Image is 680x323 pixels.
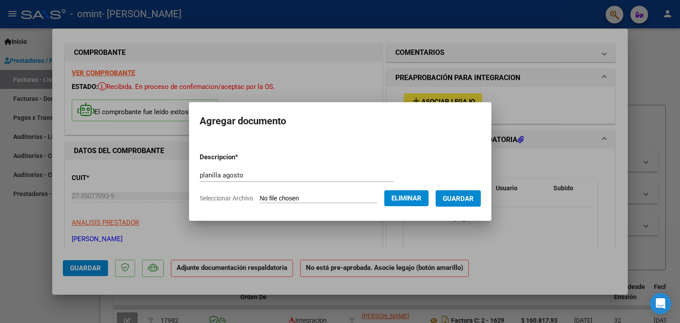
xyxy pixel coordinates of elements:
[443,195,474,203] span: Guardar
[650,293,671,314] div: Open Intercom Messenger
[391,194,421,202] span: Eliminar
[384,190,429,206] button: Eliminar
[200,195,253,202] span: Seleccionar Archivo
[436,190,481,207] button: Guardar
[200,113,481,130] h2: Agregar documento
[200,152,284,162] p: Descripcion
